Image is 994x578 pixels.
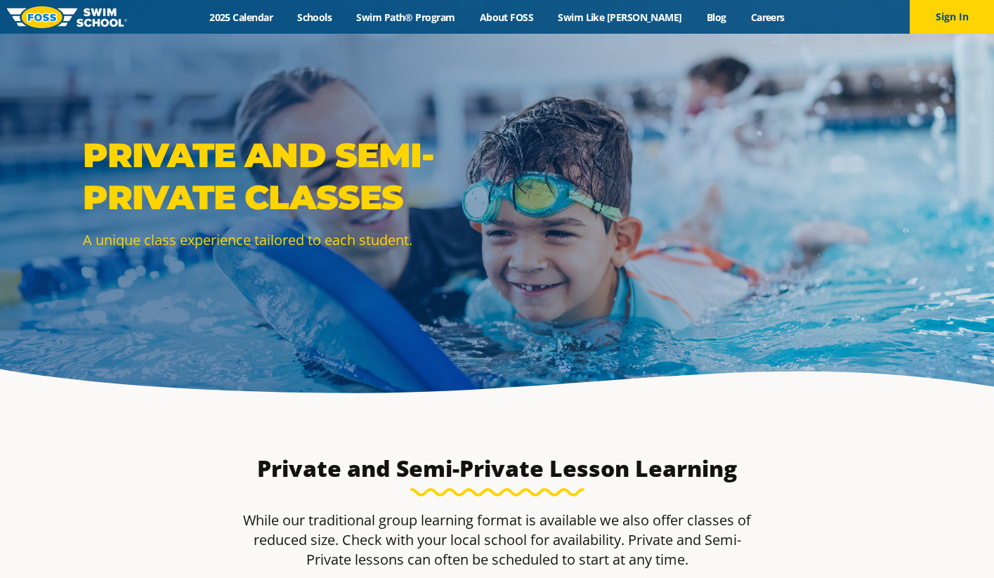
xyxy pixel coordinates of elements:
p: While our traditional group learning format is available we also offer classes of reduced size. C... [237,511,758,570]
a: Schools [285,11,344,24]
a: 2025 Calendar [197,11,285,24]
a: Swim Path® Program [344,11,467,24]
img: FOSS Swim School Logo [7,6,127,28]
p: Private and Semi-Private Classes [83,134,490,218]
p: A unique class experience tailored to each student. [83,230,490,250]
a: Swim Like [PERSON_NAME] [546,11,695,24]
a: Careers [738,11,797,24]
a: Blog [694,11,738,24]
a: About FOSS [467,11,546,24]
h3: Private and Semi-Private Lesson Learning [166,454,829,482]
